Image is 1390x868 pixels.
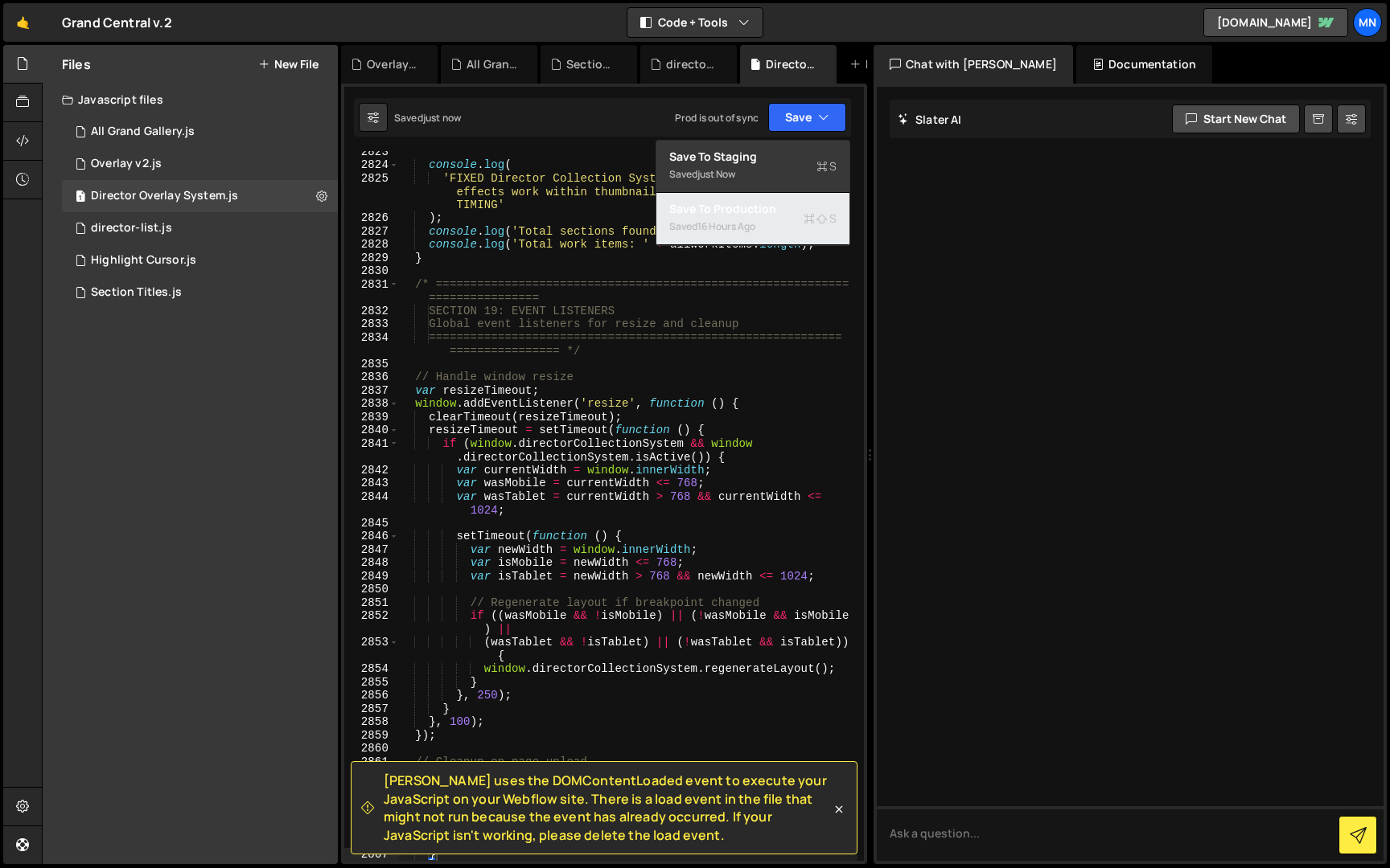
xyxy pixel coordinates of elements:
div: 2852 [344,609,399,636]
div: Director Overlay System.js [766,56,817,72]
div: 2831 [344,278,399,305]
div: 2849 [344,570,399,583]
a: [DOMAIN_NAME] [1203,8,1348,37]
div: 2866 [344,835,399,849]
div: 2847 [344,543,399,557]
div: Save to Production [669,201,837,217]
div: 15298/43578.js [62,116,338,148]
div: director-list.js [91,221,172,235]
div: Saved [394,111,461,125]
button: Start new chat [1172,104,1300,133]
div: 2851 [344,596,399,610]
div: 2867 [344,848,399,862]
div: 2862 [344,768,399,782]
h2: Files [62,55,91,73]
div: 2828 [344,238,399,252]
div: 2838 [344,397,399,411]
div: 16 hours ago [697,219,755,233]
div: 2853 [344,636,399,662]
div: 2824 [344,158,399,172]
div: Saved [669,217,837,236]
div: 2837 [344,384,399,398]
div: Section Titles.js [91,285,182,300]
div: 2863 [344,782,399,796]
button: Save [768,103,846,132]
span: 1 [76,191,85,204]
div: 2841 [344,437,399,464]
div: 2859 [344,729,399,743]
button: Code + Tools [627,8,763,37]
div: 2829 [344,252,399,265]
div: 2848 [344,556,399,570]
div: 2825 [344,172,399,212]
div: 2826 [344,211,399,225]
div: Overlay v2.js [91,157,162,171]
div: 2856 [344,689,399,702]
div: 2850 [344,583,399,596]
div: All Grand Gallery.js [467,56,518,72]
div: 2861 [344,755,399,769]
div: director-list.js [666,56,718,72]
div: 2827 [344,225,399,239]
h2: Slater AI [898,112,962,127]
div: 2843 [344,477,399,490]
div: 2845 [344,517,399,530]
button: Save to StagingS Savedjust now [656,141,849,193]
div: just now [697,167,735,181]
div: 15298/40379.js [62,212,338,244]
div: New File [849,56,917,72]
button: New File [258,58,319,71]
div: Director Overlay System.js [91,189,238,203]
div: 2865 [344,821,399,835]
span: S [816,158,837,174]
div: 15298/43117.js [62,244,338,276]
div: Prod is out of sync [675,111,759,125]
div: 2830 [344,264,399,278]
div: 2836 [344,371,399,384]
div: 15298/45944.js [62,148,338,180]
div: 2842 [344,464,399,477]
div: 2835 [344,358,399,371]
div: 2846 [344,530,399,543]
div: 2860 [344,742,399,755]
a: MN [1353,8,1382,37]
div: 2857 [344,702,399,716]
div: Section Titles.js [566,56,618,72]
div: All Grand Gallery.js [91,125,195,139]
div: 2858 [344,715,399,729]
div: 15298/40223.js [62,276,338,309]
div: Save to Staging [669,149,837,165]
div: 15298/42891.js [62,180,338,212]
div: 2834 [344,331,399,358]
div: Grand Central v.2 [62,13,172,32]
div: 2855 [344,676,399,690]
div: 2823 [344,145,399,159]
button: Save to ProductionS Saved16 hours ago [656,193,849,245]
div: 2864 [344,795,399,821]
div: Documentation [1076,45,1212,84]
span: S [804,211,837,227]
div: Saved [669,165,837,184]
div: 2833 [344,317,399,331]
div: 2832 [344,305,399,318]
div: just now [423,111,461,125]
a: 🤙 [3,3,43,42]
div: Overlay v2.js [367,56,418,72]
div: Chat with [PERSON_NAME] [874,45,1073,84]
div: 2854 [344,662,399,676]
div: 2844 [344,490,399,517]
div: 2839 [344,411,399,424]
div: 2840 [344,424,399,437]
span: [PERSON_NAME] uses the DOMContentLoaded event to execute your JavaScript on your Webflow site. Th... [384,772,831,844]
div: Highlight Cursor.js [91,253,196,268]
div: Javascript files [43,84,338,116]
